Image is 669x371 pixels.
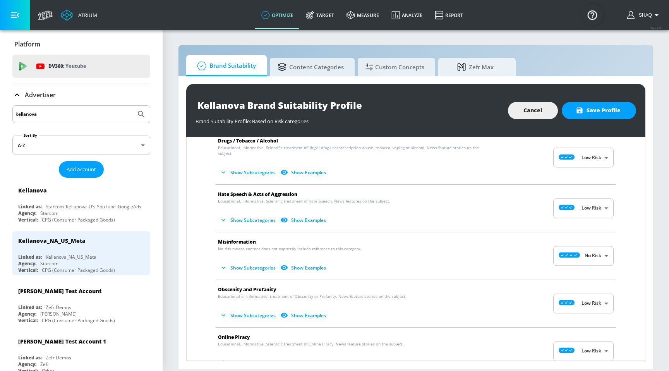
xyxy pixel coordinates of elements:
div: [PERSON_NAME] Test Account [18,287,101,295]
span: Obscenity and Profanity [218,286,276,293]
a: optimize [255,1,300,29]
span: Educational, Informative, Scientific treatment of illegal drug use/prescription abuse, tobacco, v... [218,145,486,156]
p: DV360: [48,62,86,70]
div: Kellanova_NA_US_Meta [46,254,96,260]
span: Zefr Max [446,58,505,76]
div: Agency: [18,260,36,267]
div: DV360: Youtube [12,55,150,78]
button: Show Subcategories [218,166,279,179]
div: Linked as: [18,304,42,311]
div: A-Z [12,136,150,155]
div: Atrium [75,12,97,19]
span: Content Categories [278,58,344,76]
span: Custom Concepts [365,58,424,76]
label: Sort By [22,133,39,138]
div: Agency: [18,210,36,216]
p: Advertiser [25,91,56,99]
p: No Risk [585,252,601,259]
span: Save Profile [577,106,621,115]
span: Educational, Informative, Scientific treatment of Hate Speech. News features on the subject. [218,198,390,204]
div: Platform [12,33,150,55]
a: Report [429,1,469,29]
span: Cancel [523,106,542,115]
div: Linked as: [18,354,42,361]
button: Show Subcategories [218,261,279,274]
div: Vertical: [18,267,38,273]
p: Youtube [65,62,86,70]
div: Kellanova_NA_US_Meta [18,237,86,244]
div: Vertical: [18,216,38,223]
div: CPG (Consumer Packaged Goods) [42,317,115,324]
div: Linked as: [18,203,42,210]
div: [PERSON_NAME] Test AccountLinked as:Zefr DemosAgency:[PERSON_NAME]Vertical:CPG (Consumer Packaged... [12,282,150,326]
span: v 4.24.0 [650,26,661,30]
a: Atrium [61,9,97,21]
p: Platform [14,40,40,48]
div: Starcom_Kellanova_US_YouTube_GoogleAds [46,203,141,210]
div: Kellanova_NA_US_MetaLinked as:Kellanova_NA_US_MetaAgency:StarcomVertical:CPG (Consumer Packaged G... [12,231,150,275]
button: Cancel [508,102,558,119]
button: Show Examples [279,261,329,274]
div: CPG (Consumer Packaged Goods) [42,267,115,273]
button: Show Examples [279,309,329,322]
div: KellanovaLinked as:Starcom_Kellanova_US_YouTube_GoogleAdsAgency:StarcomVertical:CPG (Consumer Pac... [12,181,150,225]
p: Low Risk [582,154,601,161]
span: Misinformation [218,239,256,245]
input: Search by name [15,109,133,119]
button: Show Examples [218,357,268,369]
div: Zefr Demos [46,354,71,361]
div: Zefr Demos [46,304,71,311]
button: Show Examples [279,166,329,179]
div: Vertical: [18,317,38,324]
div: Linked as: [18,254,42,260]
div: Advertiser [12,84,150,106]
span: No risk means content does not expressly include reference to this category. [218,246,361,252]
span: Add Account [67,165,96,174]
button: Save Profile [562,102,636,119]
p: Low Risk [582,205,601,212]
a: Analyze [385,1,429,29]
p: Low Risk [582,348,601,355]
span: Brand Suitability [194,57,256,75]
div: CPG (Consumer Packaged Goods) [42,216,115,223]
div: Starcom [40,260,58,267]
p: Low Risk [582,300,601,307]
span: Educational, Informative, Scientific treatment of Online Piracy. News feature stories on the subj... [218,341,404,347]
button: Add Account [59,161,104,178]
div: Brand Suitability Profile: Based on Risk categories [196,114,500,125]
div: Agency: [18,311,36,317]
div: [PERSON_NAME] [40,311,77,317]
span: Online Piracy [218,334,250,340]
span: Educational or Informative, treatment of Obscenity or Profanity. News feature stories on the subj... [218,294,407,299]
div: [PERSON_NAME] Test Account 1 [18,338,106,345]
button: Submit Search [133,106,150,123]
span: Drugs / Tobacco / Alcohol [218,137,278,144]
button: Show Subcategories [218,214,279,227]
button: Show Subcategories [218,309,279,322]
div: Zefr [40,361,49,368]
button: Show Examples [279,214,329,227]
button: Shaq [627,10,661,20]
span: Hate Speech & Acts of Aggression [218,191,297,198]
div: Agency: [18,361,36,368]
a: Target [300,1,340,29]
a: measure [340,1,385,29]
span: login as: shaquille.huang@zefr.com [636,12,652,18]
div: Kellanova [18,187,47,194]
div: Starcom [40,210,58,216]
button: Open Resource Center [582,4,603,26]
